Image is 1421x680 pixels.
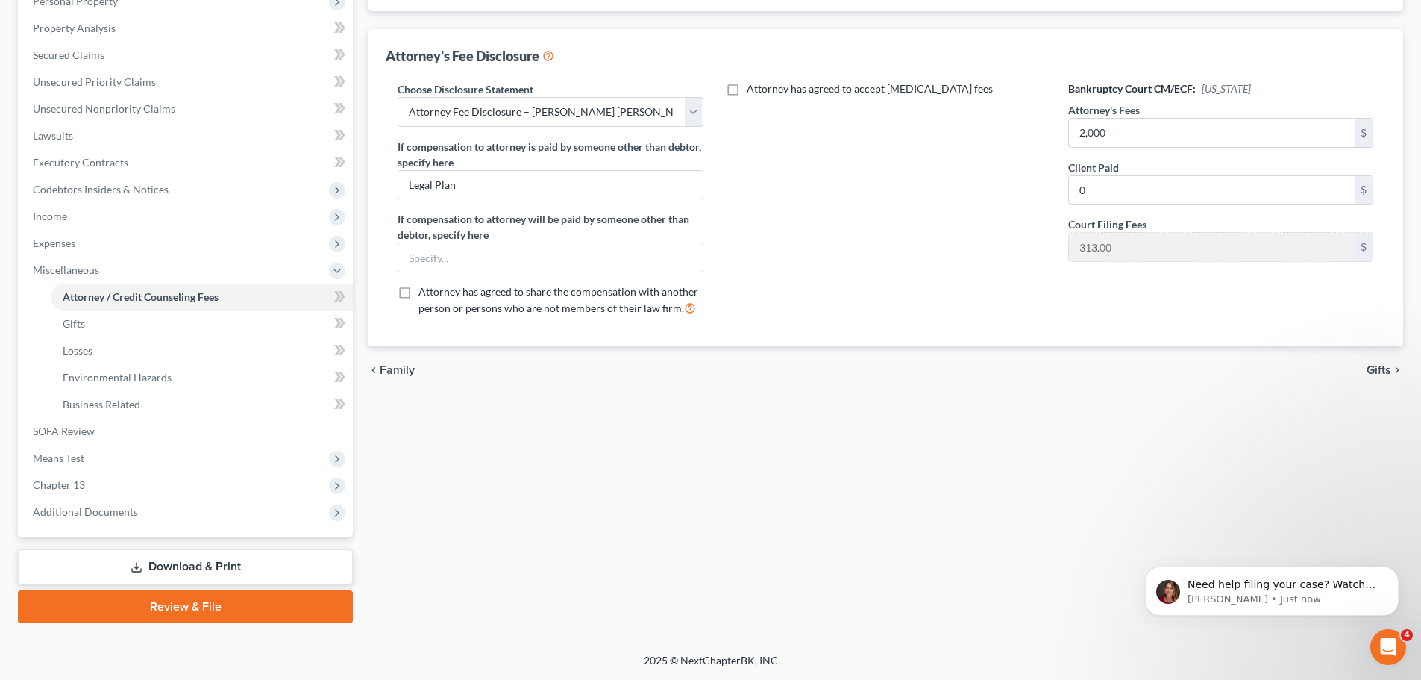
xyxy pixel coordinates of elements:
a: Unsecured Nonpriority Claims [21,96,353,122]
span: Property Analysis [33,22,116,34]
a: Unsecured Priority Claims [21,69,353,96]
span: Chapter 13 [33,478,85,491]
span: Unsecured Nonpriority Claims [33,102,175,115]
a: Environmental Hazards [51,364,353,391]
span: Secured Claims [33,49,104,61]
a: Download & Print [18,549,353,584]
a: Executory Contracts [21,149,353,176]
a: Business Related [51,391,353,418]
span: Attorney has agreed to accept [MEDICAL_DATA] fees [747,82,993,95]
a: Lawsuits [21,122,353,149]
a: Losses [51,337,353,364]
span: 4 [1401,629,1413,641]
span: SOFA Review [33,425,95,437]
span: Executory Contracts [33,156,128,169]
input: 0.00 [1069,176,1355,205]
span: Additional Documents [33,505,138,518]
span: Environmental Hazards [63,371,172,384]
span: Miscellaneous [33,263,99,276]
span: Attorney / Credit Counseling Fees [63,290,219,303]
span: Gifts [63,317,85,330]
a: Attorney / Credit Counseling Fees [51,284,353,311]
div: $ [1355,119,1373,147]
input: 0.00 [1069,119,1355,147]
span: Gifts [1367,364,1391,376]
label: Choose Disclosure Statement [398,81,533,97]
i: chevron_right [1391,364,1403,376]
label: If compensation to attorney is paid by someone other than debtor, specify here [398,139,703,170]
div: $ [1355,233,1373,261]
input: Specify... [398,243,702,272]
label: Client Paid [1068,160,1119,175]
iframe: Intercom live chat [1370,629,1406,665]
div: $ [1355,176,1373,205]
a: SOFA Review [21,418,353,445]
a: Property Analysis [21,15,353,42]
div: 2025 © NextChapterBK, INC [286,653,1136,680]
h6: Bankruptcy Court CM/ECF: [1068,81,1373,96]
iframe: Intercom notifications message [1123,535,1421,640]
a: Secured Claims [21,42,353,69]
span: Lawsuits [33,129,73,142]
span: Codebtors Insiders & Notices [33,183,169,196]
span: Family [380,364,415,376]
i: chevron_left [368,364,380,376]
label: Attorney's Fees [1068,102,1140,118]
label: Court Filing Fees [1068,216,1146,232]
button: Gifts chevron_right [1367,364,1403,376]
a: Gifts [51,311,353,337]
input: 0.00 [1069,233,1355,261]
span: Means Test [33,452,84,464]
div: Attorney's Fee Disclosure [386,47,554,65]
span: [US_STATE] [1202,82,1251,95]
a: Review & File [18,590,353,623]
span: Business Related [63,398,140,411]
span: Income [33,210,67,222]
span: Expenses [33,237,75,249]
input: Specify... [398,171,702,199]
button: chevron_left Family [368,364,415,376]
span: Attorney has agreed to share the compensation with another person or persons who are not members ... [418,285,698,314]
span: Losses [63,344,92,357]
label: If compensation to attorney will be paid by someone other than debtor, specify here [398,211,703,243]
span: Unsecured Priority Claims [33,75,156,88]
